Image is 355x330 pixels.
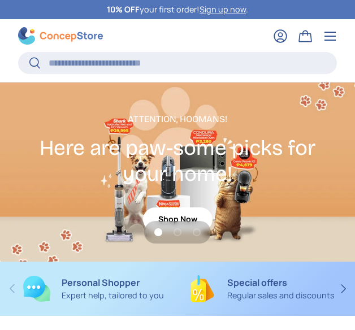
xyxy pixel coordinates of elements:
[227,276,287,289] strong: Special offers
[18,112,337,126] p: Attention, Hoomans!
[62,289,164,302] p: Expert help, tailored to you
[227,289,335,302] p: Regular sales and discounts
[107,4,140,15] strong: 10% OFF
[107,3,248,16] p: your first order! .
[18,135,337,188] h2: Here are paw-some picks for your home!
[187,275,337,302] a: Special offers Regular sales and discounts
[143,207,213,232] a: Shop Now
[18,275,168,302] a: Personal Shopper Expert help, tailored to you
[200,4,246,15] a: Sign up now
[62,276,140,289] strong: Personal Shopper
[18,27,103,45] img: ConcepStore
